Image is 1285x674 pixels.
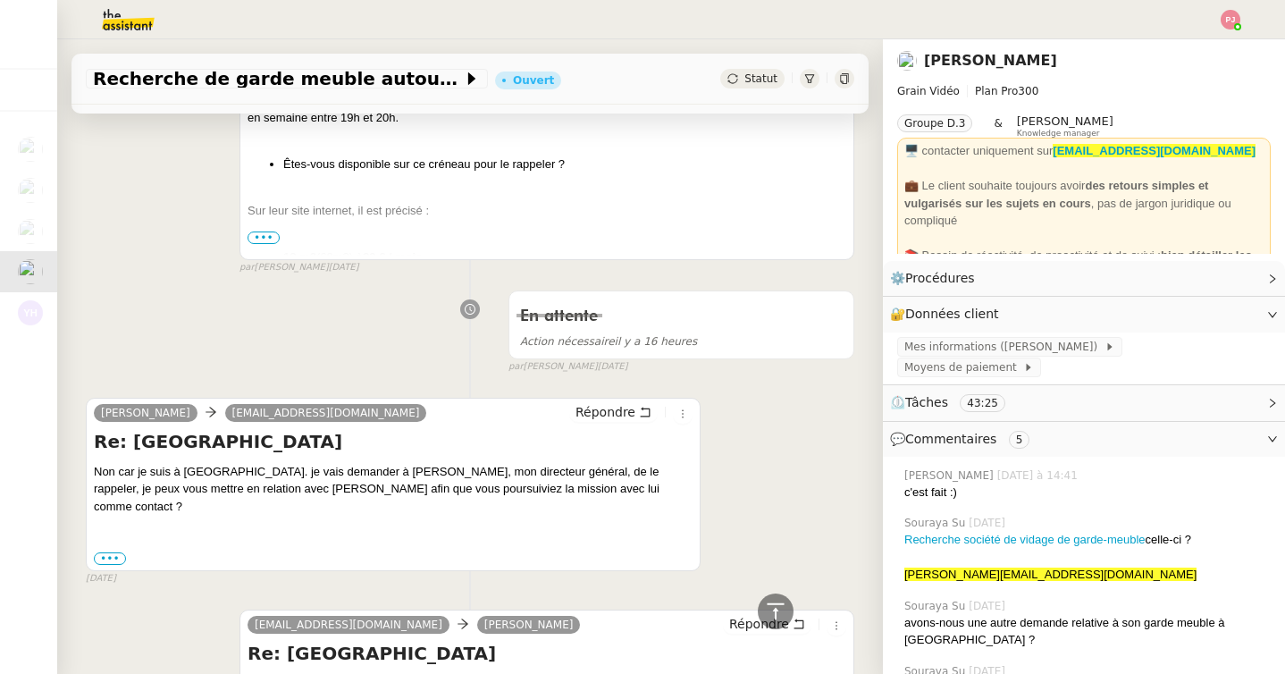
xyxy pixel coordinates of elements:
[18,259,43,284] img: users%2FLK22qrMMfbft3m7ot3tU7x4dNw03%2Favatar%2Fdef871fd-89c7-41f9-84a6-65c814c6ac6f
[520,335,697,348] span: il y a 16 heures
[883,297,1285,332] div: 🔐Données client
[905,432,996,446] span: Commentaires
[897,85,960,97] span: Grain Vidéo
[890,304,1006,324] span: 🔐
[598,359,628,375] span: [DATE]
[723,614,811,634] button: Répondre
[975,85,1018,97] span: Plan Pro
[924,52,1057,69] a: [PERSON_NAME]
[969,515,1009,531] span: [DATE]
[904,177,1264,230] div: 💼 Le client souhaite toujours avoir , pas de jargon juridique ou compliqué
[477,617,581,633] a: [PERSON_NAME]
[1053,144,1256,157] a: [EMAIL_ADDRESS][DOMAIN_NAME]
[508,359,628,375] small: [PERSON_NAME]
[904,484,1271,501] div: c'est fait :)
[283,249,846,266] li: (68m3) à
[94,429,693,454] h4: Re: [GEOGRAPHIC_DATA]
[248,202,846,220] div: Sur leur site internet, il est précisé :
[232,407,420,419] span: [EMAIL_ADDRESS][DOMAIN_NAME]
[575,403,635,421] span: Répondre
[904,468,997,484] span: [PERSON_NAME]
[1221,10,1240,29] img: svg
[248,91,846,126] div: @Julien : j'ai repéré une société de location de [GEOGRAPHIC_DATA]. Le gérant demande à pouvoir ê...
[904,247,1264,282] div: 📚 Besoin de réactivité, de proactivité et de suivi :
[883,261,1285,296] div: ⚙️Procédures
[897,114,972,132] nz-tag: Groupe D.3
[18,300,43,325] img: svg
[905,395,948,409] span: Tâches
[960,394,1005,412] nz-tag: 43:25
[1017,114,1113,128] span: [PERSON_NAME]
[363,250,422,264] strong: 89 € / mois
[890,395,1020,409] span: ⏲️
[248,641,846,666] h4: Re: [GEOGRAPHIC_DATA]
[1009,431,1030,449] nz-tag: 5
[994,114,1002,138] span: &
[904,358,1023,376] span: Moyens de paiement
[904,614,1271,649] div: avons-nous une autre demande relative à son garde meuble à [GEOGRAPHIC_DATA] ?
[94,552,126,565] label: •••
[18,219,43,244] img: users%2FC9SBsJ0duuaSgpQFj5LgoEX8n0o2%2Favatar%2Fec9d51b8-9413-4189-adfb-7be4d8c96a3c
[897,51,917,71] img: users%2FLK22qrMMfbft3m7ot3tU7x4dNw03%2Favatar%2Fdef871fd-89c7-41f9-84a6-65c814c6ac6f
[904,338,1104,356] span: Mes informations ([PERSON_NAME])
[1017,114,1113,138] app-user-label: Knowledge manager
[883,385,1285,420] div: ⏲️Tâches 43:25
[1018,85,1038,97] span: 300
[248,232,280,244] span: •••
[520,335,615,348] span: Action nécessaire
[904,515,969,531] span: Souraya Su
[513,75,554,86] div: Ouvert
[283,250,316,264] strong: 18 m2
[18,178,43,203] img: users%2FSoHiyPZ6lTh48rkksBJmVXB4Fxh1%2Favatar%2F784cdfc3-6442-45b8-8ed3-42f1cc9271a4
[905,271,975,285] span: Procédures
[1017,129,1100,139] span: Knowledge manager
[569,402,658,422] button: Répondre
[997,468,1081,484] span: [DATE] à 14:41
[239,260,359,275] small: [PERSON_NAME]
[904,179,1208,210] strong: des retours simples et vulgarisés sur les sujets en cours
[904,598,969,614] span: Souraya Su
[86,571,116,586] span: [DATE]
[969,598,1009,614] span: [DATE]
[744,72,777,85] span: Statut
[239,260,255,275] span: par
[520,308,598,324] span: En attente
[18,137,43,162] img: users%2FC9SBsJ0duuaSgpQFj5LgoEX8n0o2%2Favatar%2Fec9d51b8-9413-4189-adfb-7be4d8c96a3c
[904,531,1271,549] div: celle-ci ?
[905,307,999,321] span: Données client
[283,156,846,173] li: Êtes-vous disponible sur ce créneau pour le rappeler ?
[904,533,1146,546] a: Recherche société de vidage de garde-meuble
[93,70,463,88] span: Recherche de garde meuble autour de [GEOGRAPHIC_DATA]
[890,432,1037,446] span: 💬
[904,568,1197,581] span: [PERSON_NAME][EMAIL_ADDRESS][DOMAIN_NAME]
[329,260,359,275] span: [DATE]
[890,268,983,289] span: ⚙️
[508,359,524,375] span: par
[94,463,693,516] div: Non car je suis à [GEOGRAPHIC_DATA]. je vais demander à [PERSON_NAME], mon directeur général, de ...
[255,619,442,631] span: [EMAIL_ADDRESS][DOMAIN_NAME]
[904,142,1264,160] div: 🖥️ contacter uniquement sur
[883,422,1285,457] div: 💬Commentaires 5
[94,405,197,421] a: [PERSON_NAME]
[729,615,789,633] span: Répondre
